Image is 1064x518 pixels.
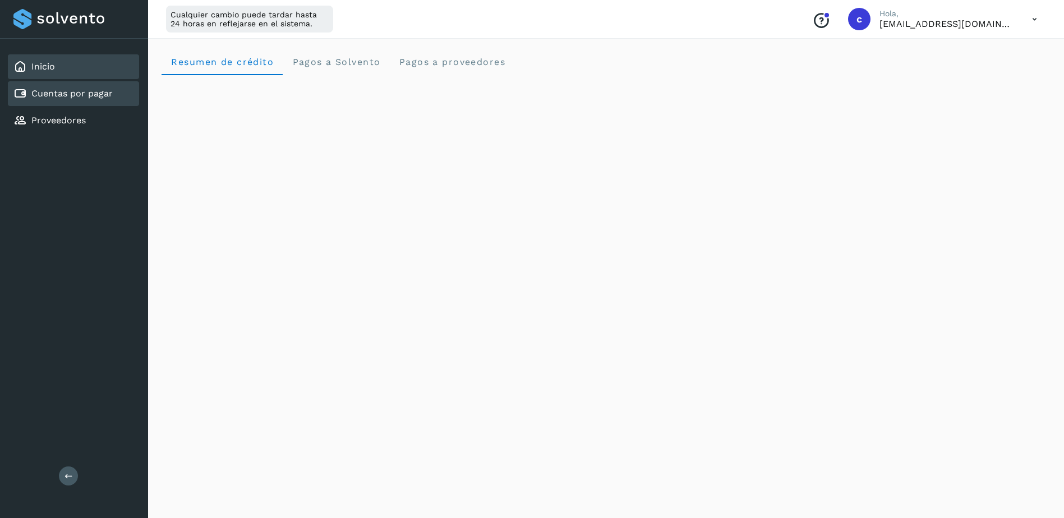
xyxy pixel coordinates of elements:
[398,57,505,67] span: Pagos a proveedores
[171,57,274,67] span: Resumen de crédito
[879,9,1014,18] p: Hola,
[8,81,139,106] div: Cuentas por pagar
[8,108,139,133] div: Proveedores
[31,115,86,126] a: Proveedores
[31,88,113,99] a: Cuentas por pagar
[31,61,55,72] a: Inicio
[879,18,1014,29] p: cxp@53cargo.com
[292,57,380,67] span: Pagos a Solvento
[8,54,139,79] div: Inicio
[166,6,333,33] div: Cualquier cambio puede tardar hasta 24 horas en reflejarse en el sistema.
